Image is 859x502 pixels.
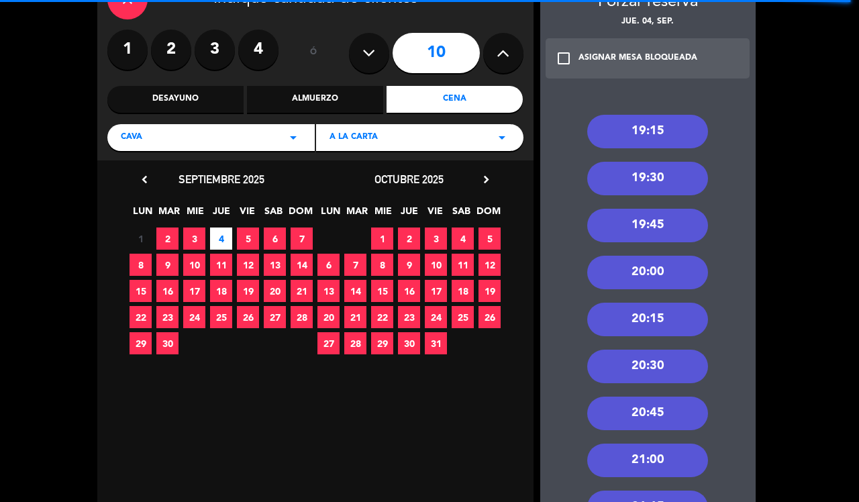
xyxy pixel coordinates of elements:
[291,254,313,276] span: 14
[587,303,708,336] div: 20:15
[330,131,378,144] span: A LA CARTA
[344,254,366,276] span: 7
[398,306,420,328] span: 23
[425,332,447,354] span: 31
[107,86,244,113] div: Desayuno
[210,228,232,250] span: 4
[156,228,179,250] span: 2
[425,280,447,302] span: 17
[183,306,205,328] span: 24
[183,228,205,250] span: 3
[476,203,499,225] span: DOM
[587,397,708,430] div: 20:45
[238,30,279,70] label: 4
[317,280,340,302] span: 13
[371,306,393,328] span: 22
[398,203,420,225] span: JUE
[371,280,393,302] span: 15
[264,228,286,250] span: 6
[425,228,447,250] span: 3
[371,254,393,276] span: 8
[237,280,259,302] span: 19
[107,30,148,70] label: 1
[425,254,447,276] span: 10
[264,280,286,302] span: 20
[478,254,501,276] span: 12
[587,256,708,289] div: 20:00
[130,228,152,250] span: 1
[452,254,474,276] span: 11
[478,228,501,250] span: 5
[478,306,501,328] span: 26
[130,306,152,328] span: 22
[285,130,301,146] i: arrow_drop_down
[156,280,179,302] span: 16
[151,30,191,70] label: 2
[138,172,152,187] i: chevron_left
[344,280,366,302] span: 14
[158,203,180,225] span: MAR
[479,172,493,187] i: chevron_right
[452,280,474,302] span: 18
[398,228,420,250] span: 2
[587,162,708,195] div: 19:30
[184,203,206,225] span: MIE
[292,30,336,77] div: ó
[374,172,444,186] span: octubre 2025
[452,228,474,250] span: 4
[319,203,342,225] span: LUN
[398,280,420,302] span: 16
[452,306,474,328] span: 25
[156,254,179,276] span: 9
[587,209,708,242] div: 19:45
[264,254,286,276] span: 13
[237,306,259,328] span: 26
[130,254,152,276] span: 8
[210,203,232,225] span: JUE
[540,15,756,29] div: jue. 04, sep.
[130,280,152,302] span: 15
[237,254,259,276] span: 12
[587,115,708,148] div: 19:15
[587,444,708,477] div: 21:00
[398,254,420,276] span: 9
[425,306,447,328] span: 24
[183,254,205,276] span: 10
[262,203,285,225] span: SAB
[371,332,393,354] span: 29
[121,131,142,144] span: CAVA
[371,228,393,250] span: 1
[195,30,235,70] label: 3
[291,306,313,328] span: 28
[578,52,697,65] div: ASIGNAR MESA BLOQUEADA
[156,306,179,328] span: 23
[236,203,258,225] span: VIE
[478,280,501,302] span: 19
[317,332,340,354] span: 27
[346,203,368,225] span: MAR
[289,203,311,225] span: DOM
[237,228,259,250] span: 5
[291,228,313,250] span: 7
[450,203,472,225] span: SAB
[494,130,510,146] i: arrow_drop_down
[556,50,572,66] i: check_box_outline_blank
[156,332,179,354] span: 30
[387,86,523,113] div: Cena
[317,306,340,328] span: 20
[210,254,232,276] span: 11
[247,86,383,113] div: Almuerzo
[317,254,340,276] span: 6
[183,280,205,302] span: 17
[344,332,366,354] span: 28
[132,203,154,225] span: LUN
[398,332,420,354] span: 30
[210,306,232,328] span: 25
[372,203,394,225] span: MIE
[130,332,152,354] span: 29
[344,306,366,328] span: 21
[210,280,232,302] span: 18
[264,306,286,328] span: 27
[424,203,446,225] span: VIE
[587,350,708,383] div: 20:30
